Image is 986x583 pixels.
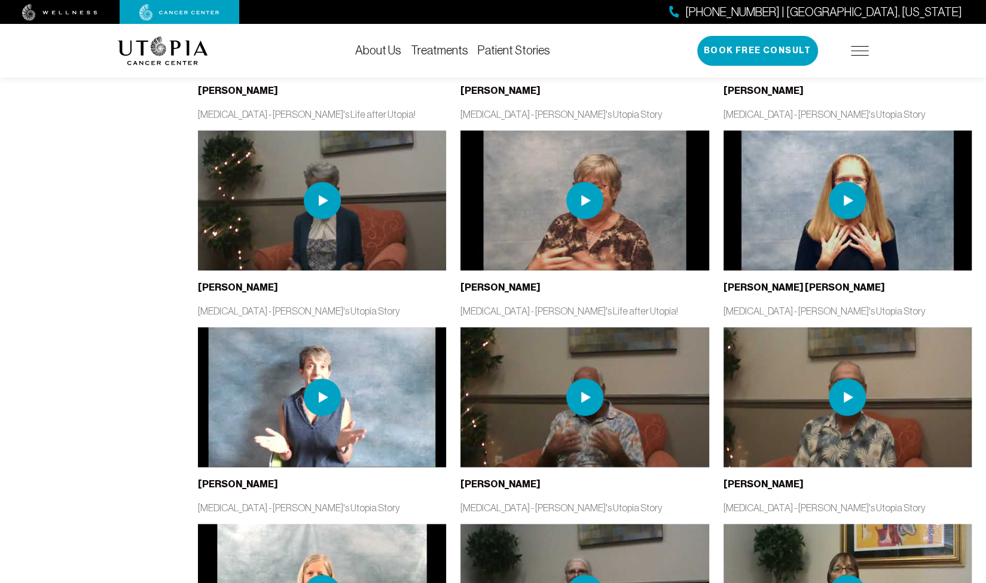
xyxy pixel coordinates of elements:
[198,478,278,490] b: [PERSON_NAME]
[304,182,341,219] img: play icon
[685,4,962,21] span: [PHONE_NUMBER] | [GEOGRAPHIC_DATA], [US_STATE]
[139,4,219,21] img: cancer center
[566,182,603,219] img: play icon
[198,85,278,96] b: [PERSON_NAME]
[304,379,341,416] img: play icon
[724,108,972,121] p: [MEDICAL_DATA] - [PERSON_NAME]'s Utopia Story
[724,304,972,318] p: [MEDICAL_DATA] - [PERSON_NAME]'s Utopia Story
[478,44,550,57] a: Patient Stories
[460,282,541,293] b: [PERSON_NAME]
[198,501,446,514] p: [MEDICAL_DATA] - [PERSON_NAME]'s Utopia Story
[198,282,278,293] b: [PERSON_NAME]
[411,44,468,57] a: Treatments
[566,379,603,416] img: play icon
[724,130,972,270] img: thumbnail
[724,85,804,96] b: [PERSON_NAME]
[198,108,446,121] p: [MEDICAL_DATA] - [PERSON_NAME]'s Life after Utopia!
[460,501,709,514] p: [MEDICAL_DATA] - [PERSON_NAME]'s Utopia Story
[460,85,541,96] b: [PERSON_NAME]
[198,327,446,467] img: thumbnail
[724,501,972,514] p: [MEDICAL_DATA] - [PERSON_NAME]'s Utopia Story
[724,327,972,467] img: thumbnail
[460,304,709,318] p: [MEDICAL_DATA] - [PERSON_NAME]'s Life after Utopia!
[118,36,208,65] img: logo
[697,36,818,66] button: Book Free Consult
[460,478,541,490] b: [PERSON_NAME]
[724,282,885,293] b: [PERSON_NAME] [PERSON_NAME]
[460,108,709,121] p: [MEDICAL_DATA] - [PERSON_NAME]'s Utopia Story
[851,46,869,56] img: icon-hamburger
[460,327,709,467] img: thumbnail
[198,130,446,270] img: thumbnail
[724,478,804,490] b: [PERSON_NAME]
[198,304,446,318] p: [MEDICAL_DATA] - [PERSON_NAME]'s Utopia Story
[460,130,709,270] img: thumbnail
[669,4,962,21] a: [PHONE_NUMBER] | [GEOGRAPHIC_DATA], [US_STATE]
[22,4,97,21] img: wellness
[355,44,401,57] a: About Us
